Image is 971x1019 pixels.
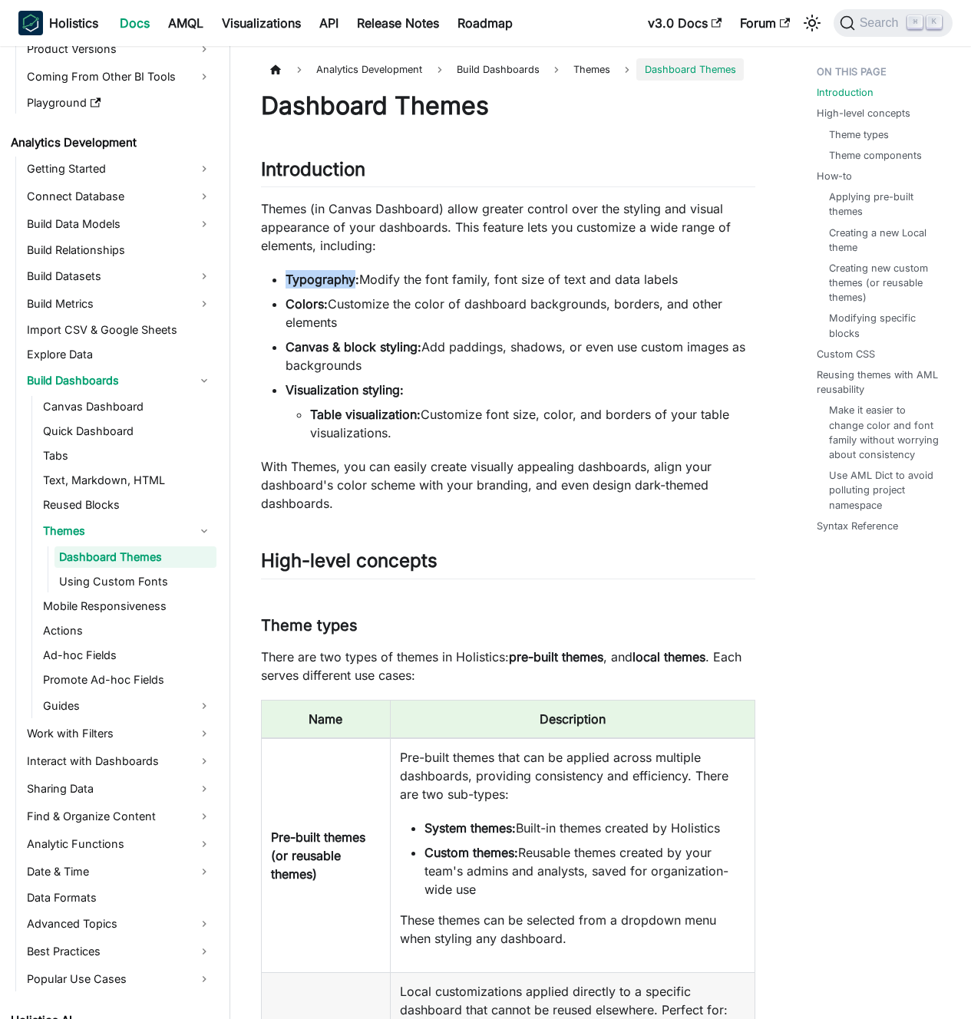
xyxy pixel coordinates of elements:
[829,468,940,513] a: Use AML Dict to avoid polluting project namespace
[261,58,755,81] nav: Breadcrumbs
[38,645,216,666] a: Ad-hoc Fields
[926,15,942,29] kbd: K
[38,396,216,417] a: Canvas Dashboard
[22,157,216,181] a: Getting Started
[38,519,216,543] a: Themes
[22,887,216,909] a: Data Formats
[566,58,618,81] span: Themes
[817,85,874,100] a: Introduction
[509,649,603,664] strong: pre-built themes
[817,519,898,533] a: Syntax Reference
[38,420,216,442] a: Quick Dashboard
[348,11,448,35] a: Release Notes
[448,11,522,35] a: Roadmap
[38,694,216,718] a: Guides
[22,37,216,61] a: Product Versions
[22,749,216,773] a: Interact with Dashboards
[38,445,216,467] a: Tabs
[286,296,328,312] strong: Colors:
[22,832,216,856] a: Analytic Functions
[731,11,799,35] a: Forum
[829,226,940,255] a: Creating a new Local theme
[400,982,745,1019] p: Local customizations applied directly to a specific dashboard that cannot be reused elsewhere. Pe...
[829,261,940,305] a: Creating new custom themes (or reusable themes)
[632,649,705,664] strong: local themes
[261,549,755,579] h2: High-level concepts
[22,92,216,114] a: Playground
[261,58,290,81] a: Home page
[800,11,824,35] button: Switch between dark and light mode (currently light mode)
[38,620,216,641] a: Actions
[400,748,745,803] p: Pre-built themes that can be applied across multiple dashboards, providing consistency and effici...
[38,494,216,516] a: Reused Blocks
[829,148,922,163] a: Theme components
[18,11,43,35] img: Holistics
[286,295,755,331] li: Customize the color of dashboard backgrounds, borders, and other elements
[540,711,606,727] b: Description
[49,14,98,32] b: Holistics
[855,16,908,30] span: Search
[22,344,216,365] a: Explore Data
[22,804,216,829] a: Find & Organize Content
[286,338,755,374] li: Add paddings, shadows, or even use custom images as backgrounds
[22,777,216,801] a: Sharing Data
[22,859,216,884] a: Date & Time
[834,9,953,37] button: Search (Command+K)
[310,11,348,35] a: API
[817,347,875,361] a: Custom CSS
[54,546,216,568] a: Dashboard Themes
[22,184,216,209] a: Connect Database
[159,11,213,35] a: AMQL
[636,58,743,81] span: Dashboard Themes
[261,91,755,121] h1: Dashboard Themes
[400,911,745,948] p: These themes can be selected from a dropdown menu when styling any dashboard.
[6,132,216,153] a: Analytics Development
[829,311,940,340] a: Modifying specific blocks
[449,58,547,81] span: Build Dashboards
[18,11,98,35] a: HolisticsHolistics
[261,616,755,635] h3: Theme types
[817,106,910,120] a: High-level concepts
[261,457,755,513] p: With Themes, you can easily create visually appealing dashboards, align your dashboard's color sc...
[54,571,216,592] a: Using Custom Fonts
[639,11,731,35] a: v3.0 Docs
[309,58,430,81] span: Analytics Development
[261,200,755,255] p: Themes (in Canvas Dashboard) allow greater control over the styling and visual appearance of your...
[213,11,310,35] a: Visualizations
[424,843,745,899] li: Reusable themes created by your team's admins and analysts, saved for organization-wide use
[38,669,216,691] a: Promote Ad-hoc Fields
[817,368,946,397] a: Reusing themes with AML reusability
[261,648,755,684] p: There are two types of themes in Holistics: , and . Each serves different use cases:
[111,11,159,35] a: Docs
[829,190,940,219] a: Applying pre-built themes
[22,319,216,341] a: Import CSV & Google Sheets
[310,407,421,422] strong: Table visualization:
[22,212,216,236] a: Build Data Models
[22,912,216,936] a: Advanced Topics
[286,339,421,355] strong: Canvas & block styling:
[261,158,755,187] h2: Introduction
[22,368,216,393] a: Build Dashboards
[309,711,342,727] b: Name
[22,239,216,261] a: Build Relationships
[424,819,745,837] li: Built-in themes created by Holistics
[829,127,889,142] a: Theme types
[817,169,852,183] a: How-to
[424,820,516,836] b: System themes:
[22,967,216,991] a: Popular Use Cases
[286,382,404,397] strong: Visualization styling:
[22,64,216,89] a: Coming From Other BI Tools
[22,721,216,746] a: Work with Filters
[424,845,518,860] b: Custom themes:
[286,272,359,287] strong: Typography:
[829,403,940,462] a: Make it easier to change color and font family without worrying about consistency
[38,470,216,491] a: Text, Markdown, HTML
[38,595,216,617] a: Mobile Responsiveness
[907,15,923,29] kbd: ⌘
[271,829,365,882] b: Pre-built themes (or reusable themes)
[22,292,216,316] a: Build Metrics
[286,270,755,289] li: Modify the font family, font size of text and data labels
[22,264,216,289] a: Build Datasets
[22,939,216,964] a: Best Practices
[310,405,755,442] li: Customize font size, color, and borders of your table visualizations.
